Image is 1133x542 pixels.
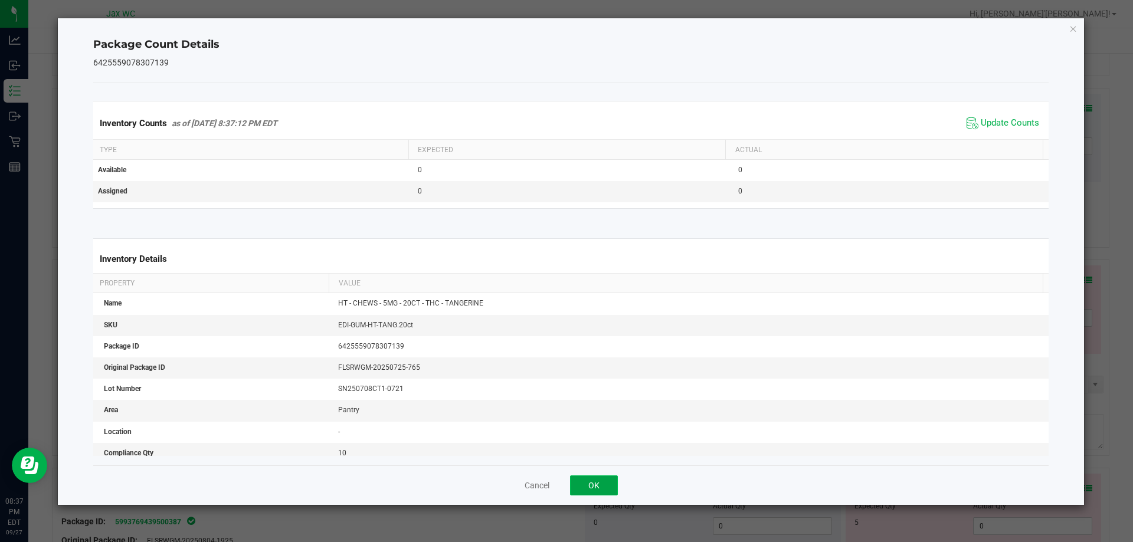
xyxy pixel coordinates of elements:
span: - [338,428,340,436]
h5: 6425559078307139 [93,58,1049,67]
span: SKU [104,321,117,329]
button: Cancel [525,479,549,491]
span: EDI-GUM-HT-TANG.20ct [338,321,413,329]
span: Inventory Counts [100,118,167,129]
span: 10 [338,449,346,457]
span: FLSRWGM-20250725-765 [338,363,420,372]
span: Package ID [104,342,139,350]
span: Lot Number [104,385,141,393]
span: Inventory Details [100,254,167,264]
span: 0 [418,187,422,195]
span: Value [339,279,361,287]
span: Area [104,406,118,414]
iframe: Resource center [12,448,47,483]
button: OK [570,475,618,495]
span: SN250708CT1-0721 [338,385,404,393]
h4: Package Count Details [93,37,1049,52]
span: Name [104,299,122,307]
span: Actual [735,146,762,154]
span: Compliance Qty [104,449,153,457]
span: Update Counts [981,117,1039,129]
span: Assigned [98,187,127,195]
button: Close [1069,21,1078,35]
span: Location [104,428,132,436]
span: Pantry [338,406,359,414]
span: 0 [738,166,742,174]
span: 6425559078307139 [338,342,404,350]
span: 0 [418,166,422,174]
span: Original Package ID [104,363,165,372]
span: Type [100,146,117,154]
span: HT - CHEWS - 5MG - 20CT - THC - TANGERINE [338,299,483,307]
span: 0 [738,187,742,195]
span: Available [98,166,126,174]
span: Expected [418,146,453,154]
span: as of [DATE] 8:37:12 PM EDT [172,119,277,128]
span: Property [100,279,135,287]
